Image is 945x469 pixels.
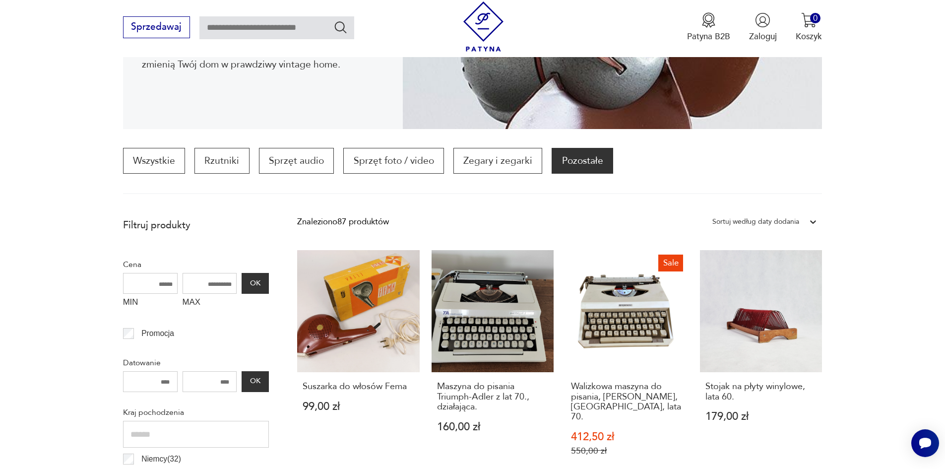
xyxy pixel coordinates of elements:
a: Rzutniki [194,148,249,174]
p: Niemcy ( 32 ) [141,453,181,466]
a: Sprzedawaj [123,24,190,32]
p: 99,00 zł [303,402,414,412]
p: Cena [123,258,269,271]
p: 412,50 zł [571,432,683,442]
button: Zaloguj [749,12,777,42]
a: Ikona medaluPatyna B2B [687,12,730,42]
p: Datowanie [123,356,269,369]
img: Patyna - sklep z meblami i dekoracjami vintage [458,1,508,52]
img: Ikona koszyka [801,12,817,28]
button: OK [242,371,268,392]
img: Ikona medalu [701,12,716,28]
p: Patyna B2B [687,31,730,42]
button: Sprzedawaj [123,16,190,38]
img: Ikonka użytkownika [755,12,770,28]
p: 550,00 zł [571,446,683,456]
p: Kraj pochodzenia [123,406,269,419]
div: Znaleziono 87 produktów [297,215,389,228]
p: Zaloguj [749,31,777,42]
h3: Stojak na płyty winylowe, lata 60. [705,382,817,402]
div: Sortuj według daty dodania [712,215,799,228]
a: Zegary i zegarki [453,148,542,174]
button: 0Koszyk [796,12,822,42]
a: Pozostałe [552,148,613,174]
p: 160,00 zł [437,422,549,432]
h3: Maszyna do pisania Triumph-Adler z lat 70., działająca. [437,382,549,412]
button: Szukaj [333,20,348,34]
p: 179,00 zł [705,411,817,422]
div: 0 [810,13,820,23]
a: Sprzęt audio [259,148,334,174]
button: OK [242,273,268,294]
button: Patyna B2B [687,12,730,42]
label: MIN [123,294,178,313]
p: Promocja [141,327,174,340]
h3: Suszarka do włosów Fema [303,382,414,392]
a: Wszystkie [123,148,185,174]
label: MAX [183,294,237,313]
p: Koszyk [796,31,822,42]
p: Filtruj produkty [123,219,269,232]
iframe: Smartsupp widget button [911,429,939,457]
a: Sprzęt foto / video [343,148,443,174]
h3: Walizkowa maszyna do pisania, [PERSON_NAME], [GEOGRAPHIC_DATA], lata 70. [571,382,683,422]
